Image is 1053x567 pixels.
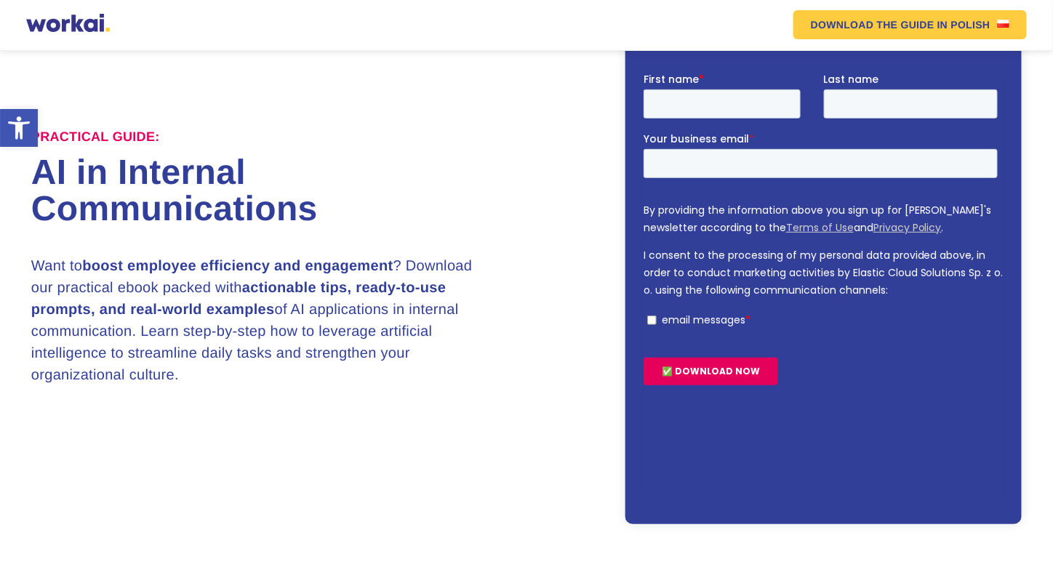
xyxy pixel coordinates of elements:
strong: boost employee efficiency and engagement [82,258,393,274]
em: DOWNLOAD THE GUIDE [811,20,934,30]
label: Practical Guide: [31,129,160,145]
a: DOWNLOAD THE GUIDEIN POLISHUS flag [793,10,1027,39]
h1: AI in Internal Communications [31,155,526,228]
img: US flag [998,20,1009,28]
iframe: Form 0 [644,72,1004,497]
h3: Want to ? Download our practical ebook packed with of AI applications in internal communication. ... [31,255,477,386]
